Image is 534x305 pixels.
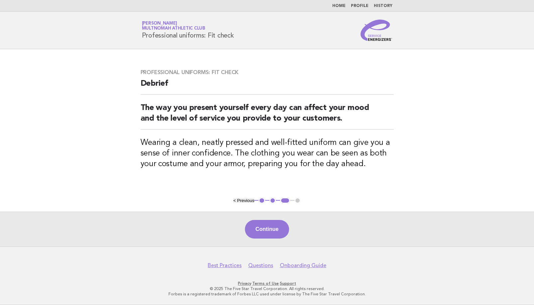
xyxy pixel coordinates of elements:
[233,198,254,203] button: < Previous
[374,4,392,8] a: History
[248,262,273,269] a: Questions
[141,78,394,95] h2: Debrief
[280,197,290,204] button: 3
[64,291,471,297] p: Forbes is a registered trademark of Forbes LLC used under license by The Five Star Travel Corpora...
[259,197,265,204] button: 1
[332,4,346,8] a: Home
[64,286,471,291] p: © 2025 The Five Star Travel Corporation. All rights reserved.
[269,197,276,204] button: 2
[141,103,394,130] h2: The way you present yourself every day can affect your mood and the level of service you provide ...
[280,281,296,286] a: Support
[252,281,279,286] a: Terms of Use
[245,220,289,239] button: Continue
[142,22,234,39] h1: Professional uniforms: Fit check
[142,27,205,31] span: Multnomah Athletic Club
[141,69,394,76] h3: Professional uniforms: Fit check
[351,4,369,8] a: Profile
[142,21,205,31] a: [PERSON_NAME]Multnomah Athletic Club
[238,281,251,286] a: Privacy
[208,262,242,269] a: Best Practices
[64,281,471,286] p: · ·
[141,138,394,169] h3: Wearing a clean, neatly pressed and well-fitted uniform can give you a sense of inner confidence....
[280,262,326,269] a: Onboarding Guide
[361,20,392,41] img: Service Energizers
